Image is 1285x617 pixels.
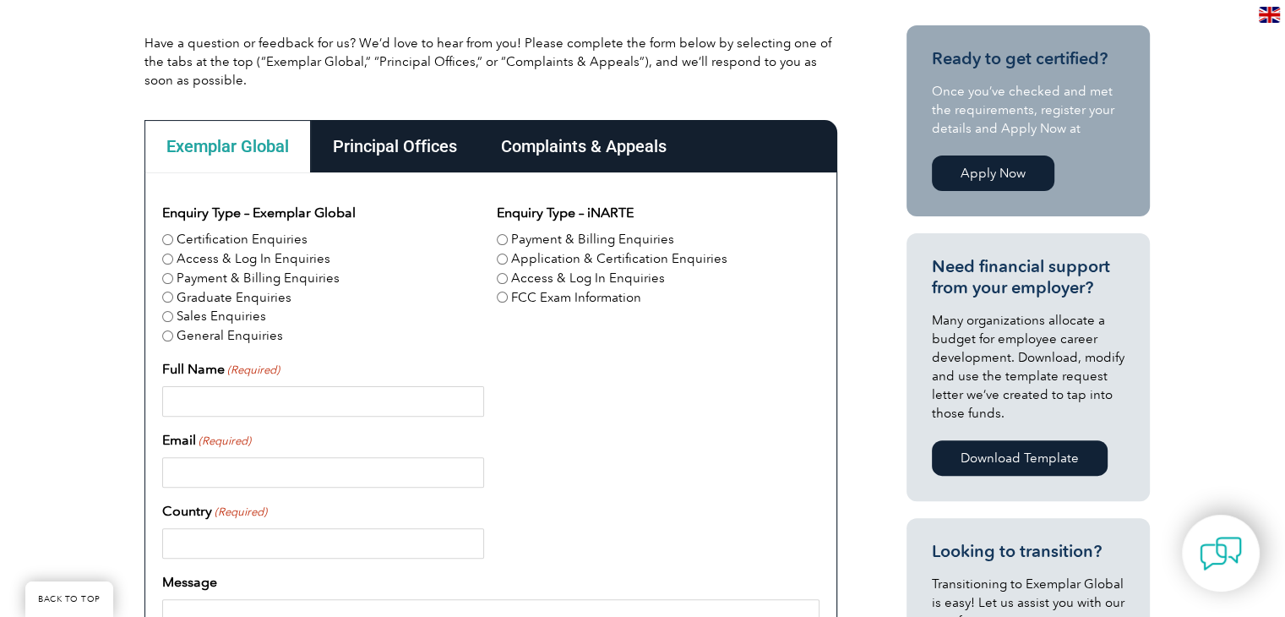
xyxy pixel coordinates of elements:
[1200,532,1242,575] img: contact-chat.png
[311,120,479,172] div: Principal Offices
[144,34,837,90] p: Have a question or feedback for us? We’d love to hear from you! Please complete the form below by...
[162,572,217,592] label: Message
[497,203,634,223] legend: Enquiry Type – iNARTE
[932,156,1054,191] a: Apply Now
[226,362,280,379] span: (Required)
[511,269,665,288] label: Access & Log In Enquiries
[197,433,251,450] span: (Required)
[1259,7,1280,23] img: en
[511,249,727,269] label: Application & Certification Enquiries
[162,203,356,223] legend: Enquiry Type – Exemplar Global
[213,504,267,521] span: (Required)
[162,359,280,379] label: Full Name
[162,501,267,521] label: Country
[932,82,1124,138] p: Once you’ve checked and met the requirements, register your details and Apply Now at
[177,326,283,346] label: General Enquiries
[177,269,340,288] label: Payment & Billing Enquiries
[177,288,291,308] label: Graduate Enquiries
[177,307,266,326] label: Sales Enquiries
[932,541,1124,562] h3: Looking to transition?
[511,288,641,308] label: FCC Exam Information
[177,249,330,269] label: Access & Log In Enquiries
[932,48,1124,69] h3: Ready to get certified?
[25,582,113,617] a: BACK TO TOP
[932,440,1108,476] a: Download Template
[177,230,308,249] label: Certification Enquiries
[932,256,1124,298] h3: Need financial support from your employer?
[162,430,251,450] label: Email
[479,120,689,172] div: Complaints & Appeals
[932,311,1124,423] p: Many organizations allocate a budget for employee career development. Download, modify and use th...
[144,120,311,172] div: Exemplar Global
[511,230,674,249] label: Payment & Billing Enquiries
